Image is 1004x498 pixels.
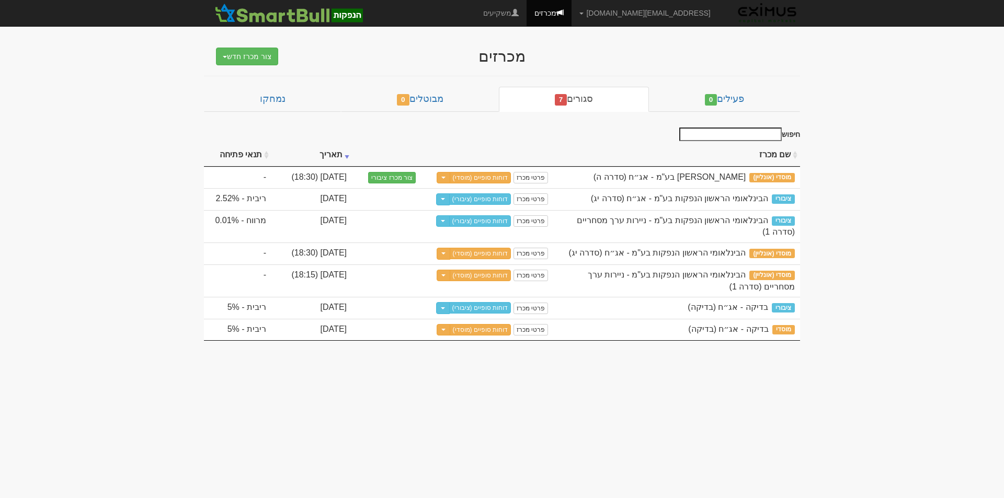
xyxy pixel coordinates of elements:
span: מוסדי (אונליין) [749,249,795,258]
a: דוחות סופיים (מוסדי) [450,324,511,335]
td: - [204,242,271,264]
td: - [204,167,271,189]
span: מוסדי (אונליין) [749,271,795,280]
span: בדיקה - אג״ח (בדיקה) [688,303,768,311]
button: צור מכרז ציבורי [368,172,416,183]
span: הבינלאומי הראשון הנפקות בע"מ - ניירות ערך מסחריים (סדרה 1) [588,270,795,291]
td: [DATE] [271,297,352,319]
th: תנאי פתיחה : activate to sort column ascending [204,144,271,167]
span: מוסדי (אונליין) [749,173,795,182]
td: ריבית - 5% [204,319,271,341]
td: ריבית - 5% [204,297,271,319]
a: פרטי מכרז [514,172,548,183]
input: חיפוש [679,128,782,141]
a: דוחות סופיים (מוסדי) [450,248,511,259]
span: 0 [397,94,409,106]
span: הבינלאומי הראשון הנפקות בע"מ - אג״ח (סדרה יג) [591,194,768,203]
a: דוחות סופיים (מוסדי) [450,172,511,183]
a: נמחקו [204,87,341,112]
a: מבוטלים [341,87,499,112]
td: - [204,264,271,297]
span: 0 [705,94,717,106]
span: בדיקה - אג״ח (בדיקה) [688,325,768,333]
td: מרווח - 0.01% [204,210,271,243]
span: מיכמן מימון בע"מ - אג״ח (סדרה ה) [594,172,746,181]
th: שם מכרז : activate to sort column ascending [553,144,800,167]
span: הבינלאומי הראשון הנפקות בע"מ - אג״ח (סדרה יג) [569,248,746,257]
td: [DATE] [271,319,352,341]
button: צור מכרז חדש [216,48,278,65]
a: דוחות סופיים (מוסדי) [450,270,511,281]
span: הבינלאומי הראשון הנפקות בע"מ - ניירות ערך מסחריים (סדרה 1) [577,216,795,237]
span: ציבורי [772,216,795,226]
a: פרטי מכרז [514,193,548,205]
div: מכרזים [298,48,706,65]
label: חיפוש [676,128,800,141]
span: ציבורי [772,303,795,312]
a: פרטי מכרז [514,303,548,314]
span: ציבורי [772,194,795,204]
td: [DATE] [271,188,352,210]
td: [DATE] (18:30) [271,167,352,189]
td: [DATE] [271,210,352,243]
img: SmartBull Logo [212,3,366,24]
a: סגורים [499,87,649,112]
td: [DATE] (18:15) [271,264,352,297]
td: ריבית - 2.52% [204,188,271,210]
a: דוחות סופיים (ציבורי) [449,193,511,205]
a: דוחות סופיים (ציבורי) [449,302,511,314]
a: פרטי מכרז [514,248,548,259]
td: [DATE] (18:30) [271,242,352,264]
a: פעילים [649,87,800,112]
span: מוסדי [772,325,795,334]
a: פרטי מכרז [514,270,548,281]
span: 7 [555,94,567,106]
th: תאריך : activate to sort column ascending [271,144,352,167]
a: דוחות סופיים (ציבורי) [449,215,511,227]
a: פרטי מכרז [514,324,548,335]
a: פרטי מכרז [514,215,548,227]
